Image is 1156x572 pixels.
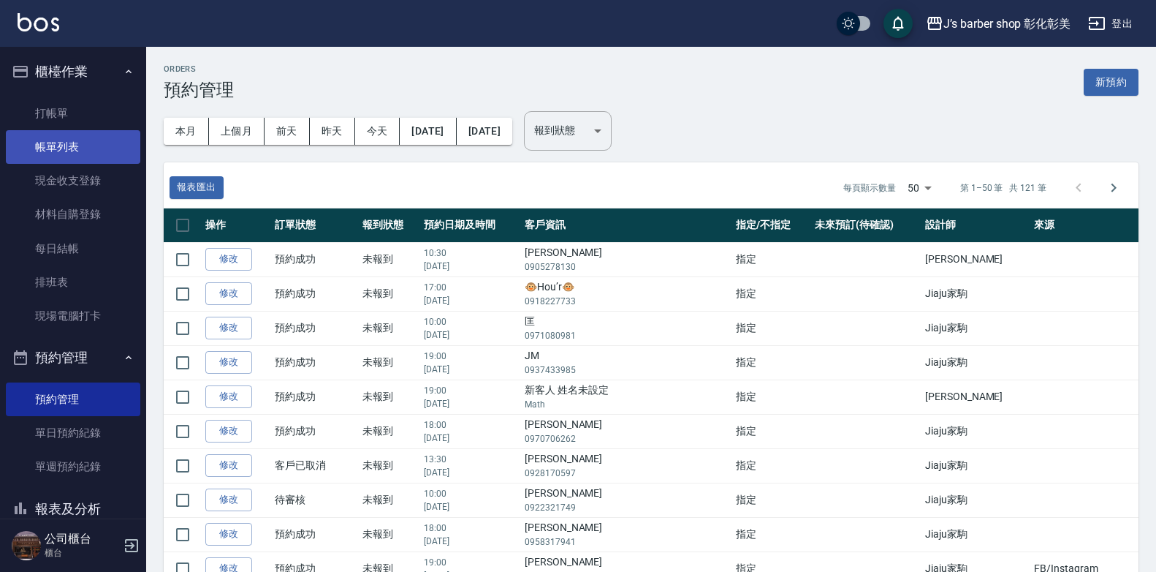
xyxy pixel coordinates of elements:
[424,384,517,397] p: 19:00
[1084,75,1138,89] a: 新預約
[310,118,355,145] button: 昨天
[732,414,811,448] td: 指定
[521,345,732,380] td: JM
[205,420,252,443] a: 修改
[525,295,729,308] p: 0918227733
[732,345,811,380] td: 指定
[521,448,732,483] td: [PERSON_NAME]
[424,350,517,363] p: 19:00
[271,276,359,311] td: 預約成功
[732,276,811,311] td: 指定
[921,517,1030,552] td: Jiaju家駒
[921,311,1030,345] td: Jiaju家駒
[811,208,921,243] th: 未來預訂(待確認)
[6,416,140,450] a: 單日預約紀錄
[424,522,517,535] p: 18:00
[420,208,521,243] th: 預約日期及時間
[525,364,729,377] p: 0937433985
[359,311,420,345] td: 未報到
[920,9,1076,39] button: J’s barber shop 彰化彰美
[6,232,140,266] a: 每日結帳
[424,500,517,513] p: [DATE]
[424,363,517,376] p: [DATE]
[921,414,1030,448] td: Jiaju家駒
[732,242,811,276] td: 指定
[271,448,359,483] td: 客戶已取消
[205,385,252,408] a: 修改
[359,380,420,414] td: 未報到
[921,276,1030,311] td: Jiaju家駒
[164,80,234,100] h3: 預約管理
[205,454,252,477] a: 修改
[205,351,252,374] a: 修改
[265,118,310,145] button: 前天
[205,248,252,271] a: 修改
[424,247,517,260] p: 10:30
[525,535,729,549] p: 0958317941
[424,556,517,569] p: 19:00
[205,489,252,511] a: 修改
[164,64,234,74] h2: Orders
[271,345,359,380] td: 預約成功
[271,414,359,448] td: 預約成功
[6,490,140,528] button: 報表及分析
[271,380,359,414] td: 預約成功
[6,97,140,130] a: 打帳單
[424,432,517,445] p: [DATE]
[521,414,732,448] td: [PERSON_NAME]
[525,329,729,342] p: 0971080981
[424,260,517,273] p: [DATE]
[732,311,811,345] td: 指定
[271,517,359,552] td: 預約成功
[209,118,265,145] button: 上個月
[271,483,359,517] td: 待審核
[164,118,209,145] button: 本月
[732,517,811,552] td: 指定
[424,466,517,479] p: [DATE]
[521,242,732,276] td: [PERSON_NAME]
[271,242,359,276] td: 預約成功
[424,315,517,328] p: 10:00
[359,208,420,243] th: 報到狀態
[424,418,517,432] p: 18:00
[521,517,732,552] td: [PERSON_NAME]
[921,208,1030,243] th: 設計師
[943,15,1071,33] div: J’s barber shop 彰化彰美
[525,432,729,445] p: 0970706262
[6,266,140,299] a: 排班表
[424,535,517,548] p: [DATE]
[883,9,913,38] button: save
[359,483,420,517] td: 未報到
[359,517,420,552] td: 未報到
[424,487,517,500] p: 10:00
[205,317,252,339] a: 修改
[18,13,59,31] img: Logo
[921,483,1030,517] td: Jiaju家駒
[359,276,420,311] td: 未報到
[6,383,140,416] a: 預約管理
[1030,208,1138,243] th: 來源
[521,380,732,414] td: 新客人 姓名未設定
[521,208,732,243] th: 客戶資訊
[424,397,517,410] p: [DATE]
[732,208,811,243] th: 指定/不指定
[1096,170,1131,206] button: Go to next page
[424,281,517,294] p: 17:00
[921,242,1030,276] td: [PERSON_NAME]
[525,467,729,480] p: 0928170597
[1082,10,1138,37] button: 登出
[359,345,420,380] td: 未報到
[400,118,456,145] button: [DATE]
[170,176,224,199] a: 報表匯出
[359,414,420,448] td: 未報到
[732,380,811,414] td: 指定
[921,380,1030,414] td: [PERSON_NAME]
[732,448,811,483] td: 指定
[960,181,1046,195] p: 第 1–50 筆 共 121 筆
[12,531,41,560] img: Person
[921,345,1030,380] td: Jiaju家駒
[6,164,140,197] a: 現金收支登錄
[6,450,140,483] a: 單週預約紀錄
[521,311,732,345] td: 匡
[424,328,517,342] p: [DATE]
